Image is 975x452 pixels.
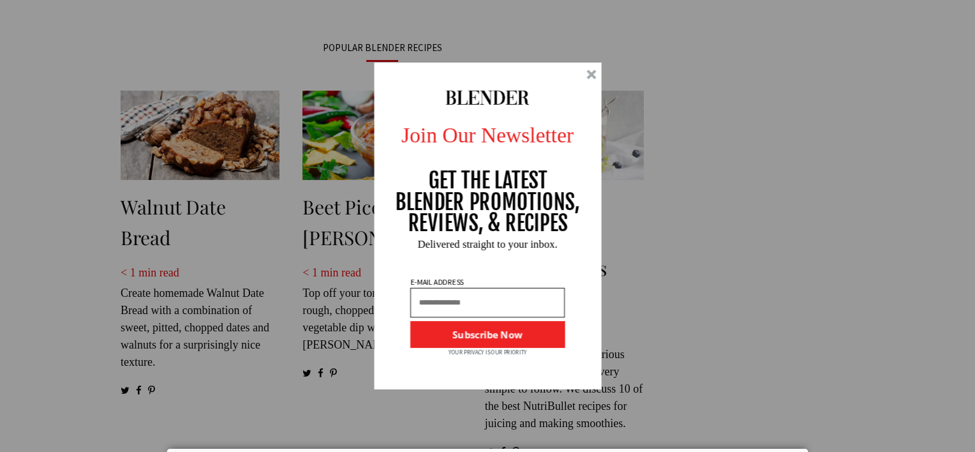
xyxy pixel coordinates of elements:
[449,348,527,357] p: YOUR PRIVACY IS OUR PRIORITY
[363,239,613,250] p: Delivered straight to your inbox.
[395,170,581,234] p: GET THE LATEST BLENDER PROMOTIONS, REVIEWS, & RECIPES
[409,278,465,286] p: E-MAIL ADDRESS
[410,321,565,348] button: Subscribe Now
[363,119,613,151] p: Join Our Newsletter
